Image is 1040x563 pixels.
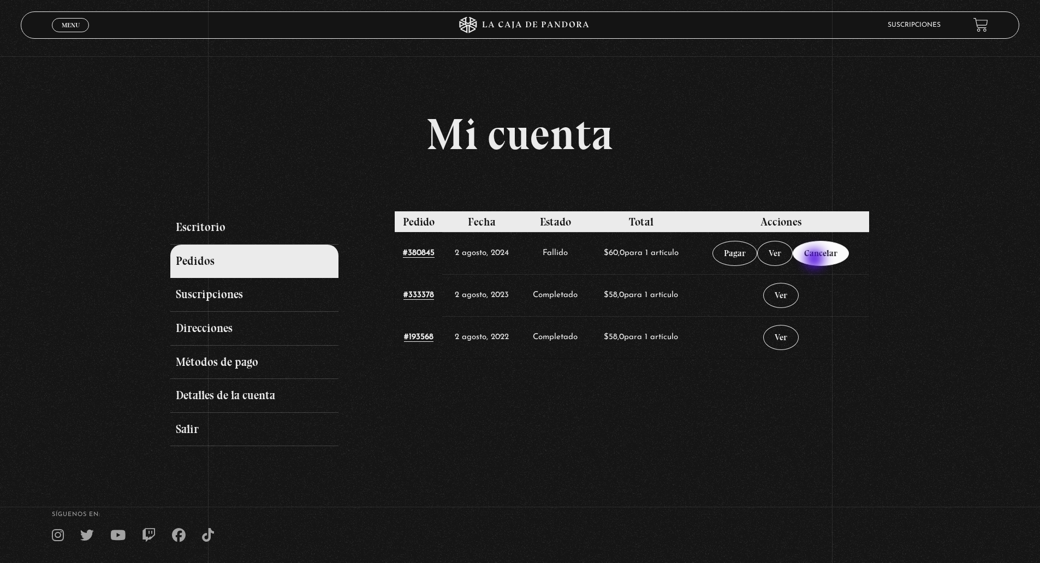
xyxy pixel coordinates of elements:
span: Pedido [403,215,435,228]
span: $ [604,333,609,341]
a: Salir [170,413,338,447]
td: para 1 artículo [590,232,693,274]
span: Cerrar [58,31,84,38]
a: View your shopping cart [973,17,988,32]
nav: Páginas de cuenta [170,211,380,446]
a: Suscripciones [170,278,338,312]
td: Completado [521,316,590,358]
h4: SÍguenos en: [52,512,988,518]
td: para 1 artículo [590,316,693,358]
a: Pagar el pedido 380845 [712,241,757,266]
a: Pedidos [170,245,338,278]
td: para 1 artículo [590,274,693,316]
a: Detalles de la cuenta [170,379,338,413]
a: Direcciones [170,312,338,346]
span: Acciones [760,215,801,228]
span: $ [604,291,609,299]
td: Completado [521,274,590,316]
span: Menu [62,22,80,28]
span: $ [604,249,609,257]
span: Total [629,215,653,228]
a: Ver número del pedido 193568 [404,333,433,342]
time: 2 agosto, 2022 [455,333,509,341]
a: Escritorio [170,211,338,245]
a: Ver pedido 333378 [763,283,799,308]
a: Cancelar pedido 380845 [793,241,849,266]
td: Fallido [521,232,590,274]
a: Ver número del pedido 380845 [403,249,435,258]
time: 2 agosto, 2023 [455,291,509,299]
span: 60,0 [604,249,625,257]
span: Fecha [468,215,496,228]
a: Suscripciones [888,22,941,28]
h1: Mi cuenta [170,112,869,156]
span: Estado [540,215,571,228]
a: Ver pedido 380845 [757,241,793,266]
span: 58,0 [604,291,624,299]
a: Ver pedido 193568 [763,325,799,350]
a: Métodos de pago [170,346,338,380]
span: 58,0 [604,333,624,341]
a: Ver número del pedido 333378 [403,291,434,300]
time: 2 agosto, 2024 [455,249,509,257]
